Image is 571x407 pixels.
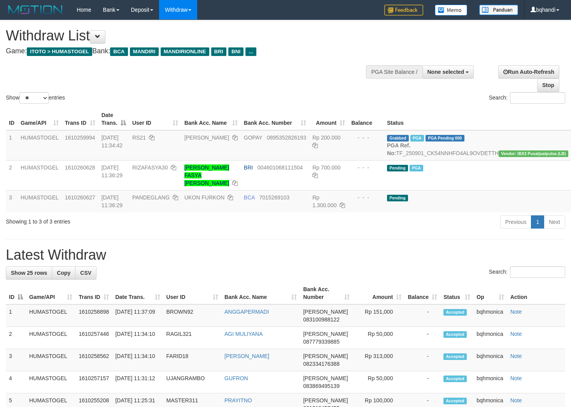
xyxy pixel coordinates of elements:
span: [PERSON_NAME] [303,397,348,404]
span: Copy 7015269103 to clipboard [259,194,290,201]
span: BRI [211,47,226,56]
td: HUMASTOGEL [26,371,75,393]
td: 4 [6,371,26,393]
span: 1610260628 [65,164,95,171]
div: - - - [351,134,381,141]
a: Note [510,309,522,315]
th: Bank Acc. Name: activate to sort column ascending [221,282,300,304]
span: 1610259994 [65,135,95,141]
a: Copy [52,266,75,279]
h1: Latest Withdraw [6,247,565,263]
b: PGA Ref. No: [387,142,410,156]
td: 2 [6,327,26,349]
td: [DATE] 11:34:10 [112,327,163,349]
th: User ID: activate to sort column ascending [129,108,181,130]
th: Trans ID: activate to sort column ascending [62,108,98,130]
a: Show 25 rows [6,266,52,279]
span: BCA [244,194,255,201]
h1: Withdraw List [6,28,373,44]
span: Copy 004601068111504 to clipboard [257,164,303,171]
td: HUMASTOGEL [26,304,75,327]
td: Rp 313,000 [353,349,405,371]
th: Status: activate to sort column ascending [440,282,473,304]
span: ITOTO > HUMASTOGEL [27,47,92,56]
td: 2 [6,160,18,190]
img: panduan.png [479,5,518,15]
span: MANDIRIONLINE [161,47,209,56]
td: RAGIL321 [163,327,222,349]
span: [DATE] 11:36:29 [102,194,123,208]
span: 1610260627 [65,194,95,201]
img: Button%20Memo.svg [435,5,468,16]
th: ID: activate to sort column descending [6,282,26,304]
div: - - - [351,164,381,171]
span: Copy 087779339885 to clipboard [303,339,339,345]
label: Search: [489,92,565,104]
a: 1 [531,215,544,229]
td: HUMASTOGEL [26,349,75,371]
td: [DATE] 11:34:10 [112,349,163,371]
td: 3 [6,190,18,212]
td: Rp 151,000 [353,304,405,327]
td: HUMASTOGEL [18,190,62,212]
th: Date Trans.: activate to sort column ascending [112,282,163,304]
span: GOPAY [244,135,262,141]
td: HUMASTOGEL [26,327,75,349]
span: RIZAFASYA30 [132,164,168,171]
td: bqhmonica [473,327,507,349]
a: Next [544,215,565,229]
label: Show entries [6,92,65,104]
span: CSV [80,270,91,276]
div: PGA Site Balance / [366,65,422,79]
span: [PERSON_NAME] [303,331,348,337]
div: Showing 1 to 3 of 3 entries [6,215,232,225]
td: - [405,371,440,393]
span: Pending [387,165,408,171]
a: UKON FURKON [184,194,224,201]
div: - - - [351,194,381,201]
td: 1 [6,130,18,161]
span: Grabbed [387,135,409,141]
td: Rp 50,000 [353,327,405,349]
a: CSV [75,266,96,279]
span: Rp 200.000 [312,135,340,141]
select: Showentries [19,92,49,104]
span: Copy 0895352826193 to clipboard [267,135,306,141]
span: [PERSON_NAME] [303,353,348,359]
a: [PERSON_NAME] [184,135,229,141]
span: [DATE] 11:34:42 [102,135,123,148]
span: Copy [57,270,70,276]
span: Pending [387,195,408,201]
a: GUFRON [224,375,248,381]
th: Action [507,282,565,304]
th: Game/API: activate to sort column ascending [26,282,75,304]
td: HUMASTOGEL [18,160,62,190]
a: Note [510,331,522,337]
a: PRAYITNO [224,397,252,404]
td: bqhmonica [473,371,507,393]
th: Op: activate to sort column ascending [473,282,507,304]
img: MOTION_logo.png [6,4,65,16]
button: None selected [422,65,474,79]
span: Vendor URL: https://dashboard.q2checkout.com/secure [499,150,568,157]
span: BNI [228,47,243,56]
span: Accepted [443,353,467,360]
span: Accepted [443,376,467,382]
span: Copy 083100988122 to clipboard [303,316,339,323]
span: Rp 700.000 [312,164,340,171]
td: 1610257157 [75,371,112,393]
a: [PERSON_NAME] [224,353,269,359]
th: ID [6,108,18,130]
img: Feedback.jpg [384,5,423,16]
td: bqhmonica [473,304,507,327]
span: Accepted [443,331,467,338]
a: Previous [500,215,531,229]
span: Copy 082334176388 to clipboard [303,361,339,367]
label: Search: [489,266,565,278]
a: Note [510,397,522,404]
td: 3 [6,349,26,371]
span: [PERSON_NAME] [303,309,348,315]
th: Bank Acc. Number: activate to sort column ascending [241,108,309,130]
td: Rp 50,000 [353,371,405,393]
span: Rp 1.300.000 [312,194,336,208]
